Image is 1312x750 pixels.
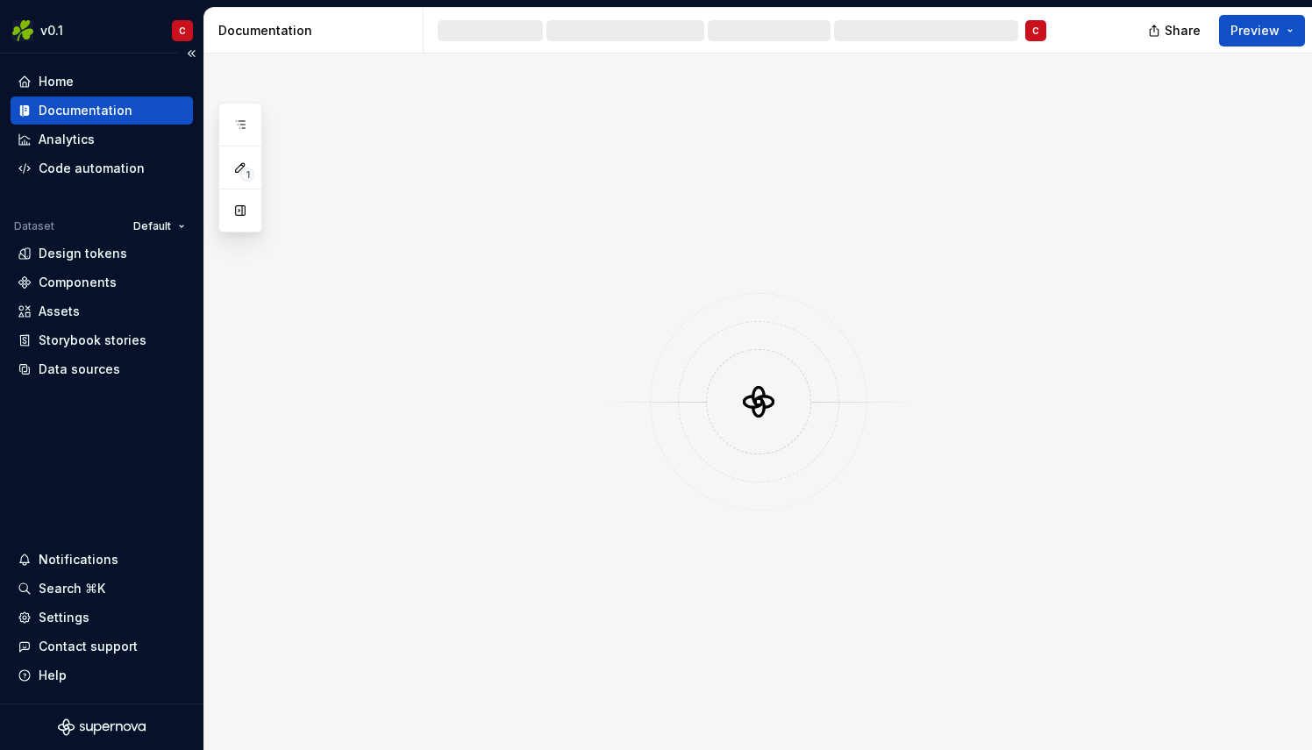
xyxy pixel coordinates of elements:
[11,326,193,354] a: Storybook stories
[11,125,193,154] a: Analytics
[218,22,416,39] div: Documentation
[11,68,193,96] a: Home
[14,219,54,233] div: Dataset
[39,361,120,378] div: Data sources
[11,575,193,603] button: Search ⌘K
[39,303,80,320] div: Assets
[1139,15,1212,46] button: Share
[11,297,193,325] a: Assets
[39,667,67,684] div: Help
[39,73,74,90] div: Home
[11,604,193,632] a: Settings
[39,551,118,568] div: Notifications
[1219,15,1305,46] button: Preview
[39,131,95,148] div: Analytics
[4,11,200,49] button: v0.1C
[11,96,193,125] a: Documentation
[1032,24,1039,38] div: C
[39,332,146,349] div: Storybook stories
[11,268,193,296] a: Components
[125,214,193,239] button: Default
[133,219,171,233] span: Default
[58,718,146,736] svg: Supernova Logo
[240,168,254,182] span: 1
[39,102,132,119] div: Documentation
[1230,22,1280,39] span: Preview
[40,22,63,39] div: v0.1
[11,239,193,268] a: Design tokens
[39,609,89,626] div: Settings
[11,355,193,383] a: Data sources
[39,245,127,262] div: Design tokens
[179,24,186,38] div: C
[39,274,117,291] div: Components
[179,41,203,66] button: Collapse sidebar
[11,661,193,689] button: Help
[12,20,33,41] img: 56b5df98-d96d-4d7e-807c-0afdf3bdaefa.png
[39,160,145,177] div: Code automation
[39,638,138,655] div: Contact support
[11,546,193,574] button: Notifications
[11,154,193,182] a: Code automation
[11,632,193,661] button: Contact support
[39,580,105,597] div: Search ⌘K
[1165,22,1201,39] span: Share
